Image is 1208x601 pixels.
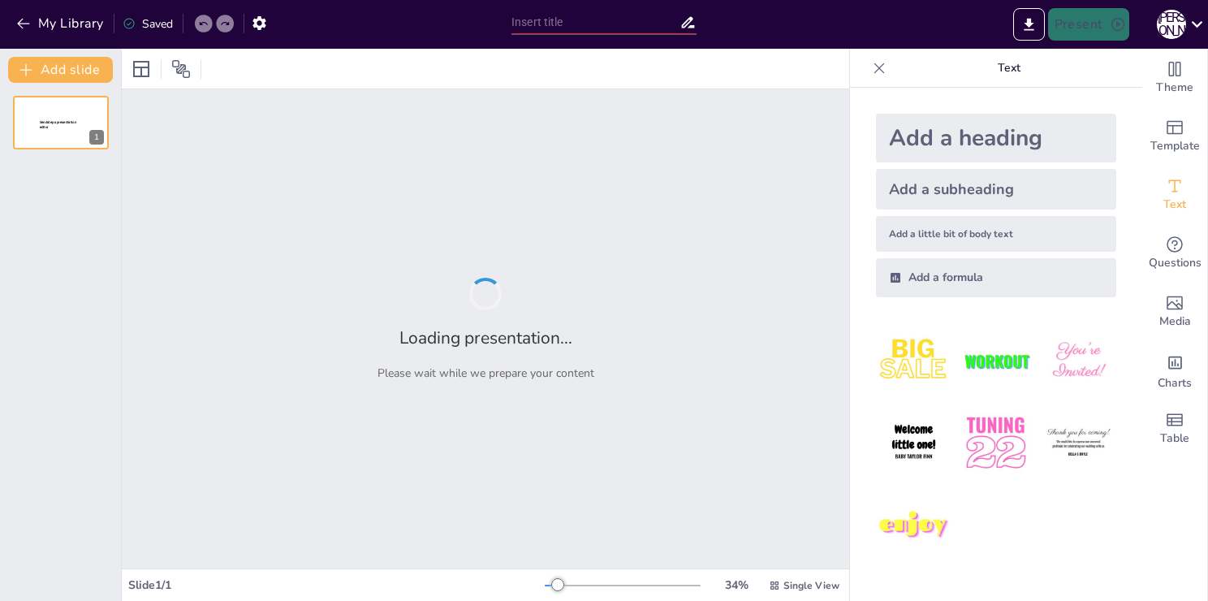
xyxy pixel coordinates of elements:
img: 5.jpeg [958,405,1033,481]
div: Add a heading [876,114,1116,162]
span: Media [1159,313,1191,331]
button: Export to PowerPoint [1013,8,1045,41]
p: Text [892,49,1126,88]
span: Theme [1156,79,1193,97]
span: Table [1160,430,1189,448]
div: Add text boxes [1142,166,1207,224]
div: Add images, graphics, shapes or video [1142,283,1207,341]
div: Add a subheading [876,169,1116,210]
div: Get real-time input from your audience [1142,224,1207,283]
span: Single View [783,579,839,592]
span: Charts [1158,374,1192,392]
button: Present [1048,8,1129,41]
div: Add ready made slides [1142,107,1207,166]
img: 4.jpeg [876,405,951,481]
div: 1 [89,130,104,145]
div: Layout [128,56,154,82]
img: 1.jpeg [876,323,951,399]
div: Slide 1 / 1 [128,577,545,593]
button: My Library [12,11,110,37]
button: С [PERSON_NAME] [1157,8,1186,41]
div: Add a formula [876,258,1116,297]
div: Add a little bit of body text [876,216,1116,252]
div: С [PERSON_NAME] [1157,10,1186,39]
span: Questions [1149,254,1202,272]
img: 7.jpeg [876,488,951,564]
img: 2.jpeg [958,323,1033,399]
p: Please wait while we prepare your content [377,365,594,381]
button: Add slide [8,57,113,83]
div: Add charts and graphs [1142,341,1207,400]
h2: Loading presentation... [399,326,572,349]
span: Position [171,59,191,79]
span: Sendsteps presentation editor [40,120,76,129]
div: 34 % [717,577,756,593]
div: Add a table [1142,400,1207,458]
span: Text [1163,196,1186,214]
span: Template [1150,137,1200,155]
div: Saved [123,16,173,32]
div: Change the overall theme [1142,49,1207,107]
div: 1 [13,96,109,149]
img: 6.jpeg [1041,405,1116,481]
img: 3.jpeg [1041,323,1116,399]
input: Insert title [511,11,679,34]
